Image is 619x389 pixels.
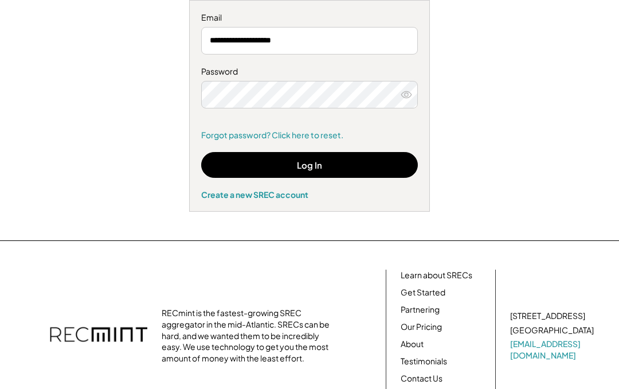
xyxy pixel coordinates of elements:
[201,152,418,178] button: Log In
[401,339,424,350] a: About
[401,373,442,384] a: Contact Us
[201,130,418,141] a: Forgot password? Click here to reset.
[510,339,596,361] a: [EMAIL_ADDRESS][DOMAIN_NAME]
[401,270,472,281] a: Learn about SRECs
[401,356,447,367] a: Testimonials
[50,316,147,356] img: recmint-logotype%403x.png
[510,325,594,336] div: [GEOGRAPHIC_DATA]
[401,304,440,316] a: Partnering
[201,189,418,200] div: Create a new SREC account
[201,66,418,77] div: Password
[401,287,445,298] a: Get Started
[162,308,334,364] div: RECmint is the fastest-growing SREC aggregator in the mid-Atlantic. SRECs can be hard, and we wan...
[510,310,585,322] div: [STREET_ADDRESS]
[401,321,442,333] a: Our Pricing
[201,12,418,24] div: Email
